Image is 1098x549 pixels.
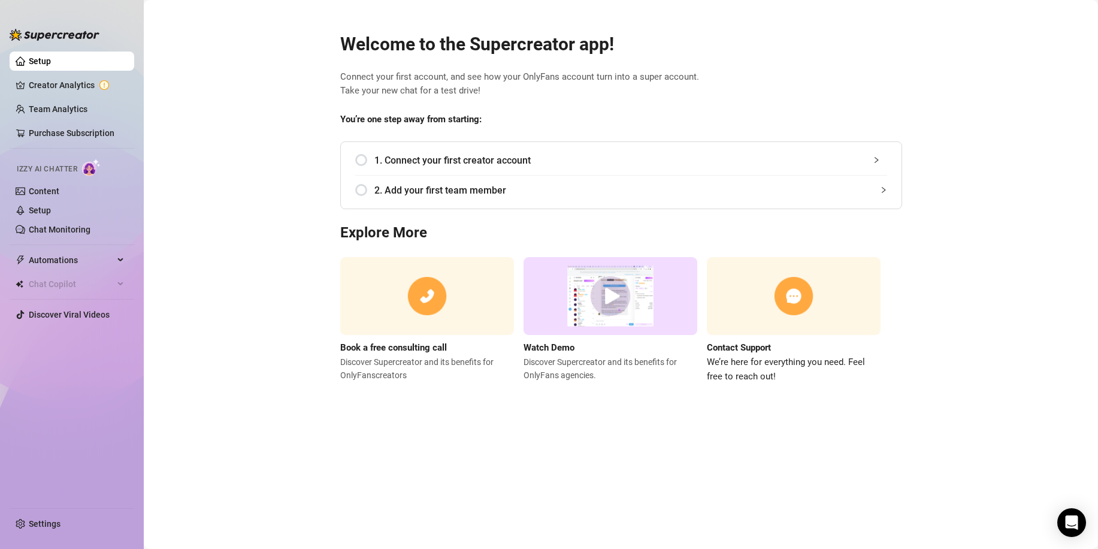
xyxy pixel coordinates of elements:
img: consulting call [340,257,514,336]
img: Chat Copilot [16,280,23,288]
a: Watch DemoDiscover Supercreator and its benefits for OnlyFans agencies. [524,257,697,384]
span: thunderbolt [16,255,25,265]
span: 1. Connect your first creator account [374,153,887,168]
a: Discover Viral Videos [29,310,110,319]
strong: Contact Support [707,342,771,353]
span: 2. Add your first team member [374,183,887,198]
span: We’re here for everything you need. Feel free to reach out! [707,355,881,384]
a: Settings [29,519,61,529]
div: Open Intercom Messenger [1057,508,1086,537]
span: Discover Supercreator and its benefits for OnlyFans creators [340,355,514,382]
a: Creator Analytics exclamation-circle [29,76,125,95]
a: Team Analytics [29,104,87,114]
span: collapsed [873,156,880,164]
a: Book a free consulting callDiscover Supercreator and its benefits for OnlyFanscreators [340,257,514,384]
span: Chat Copilot [29,274,114,294]
strong: Watch Demo [524,342,574,353]
img: supercreator demo [524,257,697,336]
a: Purchase Subscription [29,128,114,138]
div: 1. Connect your first creator account [355,146,887,175]
img: AI Chatter [82,159,101,176]
span: Izzy AI Chatter [17,164,77,175]
h3: Explore More [340,224,902,243]
a: Chat Monitoring [29,225,90,234]
span: Connect your first account, and see how your OnlyFans account turn into a super account. Take you... [340,70,902,98]
img: logo-BBDzfeDw.svg [10,29,99,41]
a: Setup [29,56,51,66]
div: 2. Add your first team member [355,176,887,205]
span: Discover Supercreator and its benefits for OnlyFans agencies. [524,355,697,382]
img: contact support [707,257,881,336]
h2: Welcome to the Supercreator app! [340,33,902,56]
strong: Book a free consulting call [340,342,447,353]
strong: You’re one step away from starting: [340,114,482,125]
a: Setup [29,206,51,215]
span: Automations [29,251,114,270]
a: Content [29,186,59,196]
span: collapsed [880,186,887,194]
